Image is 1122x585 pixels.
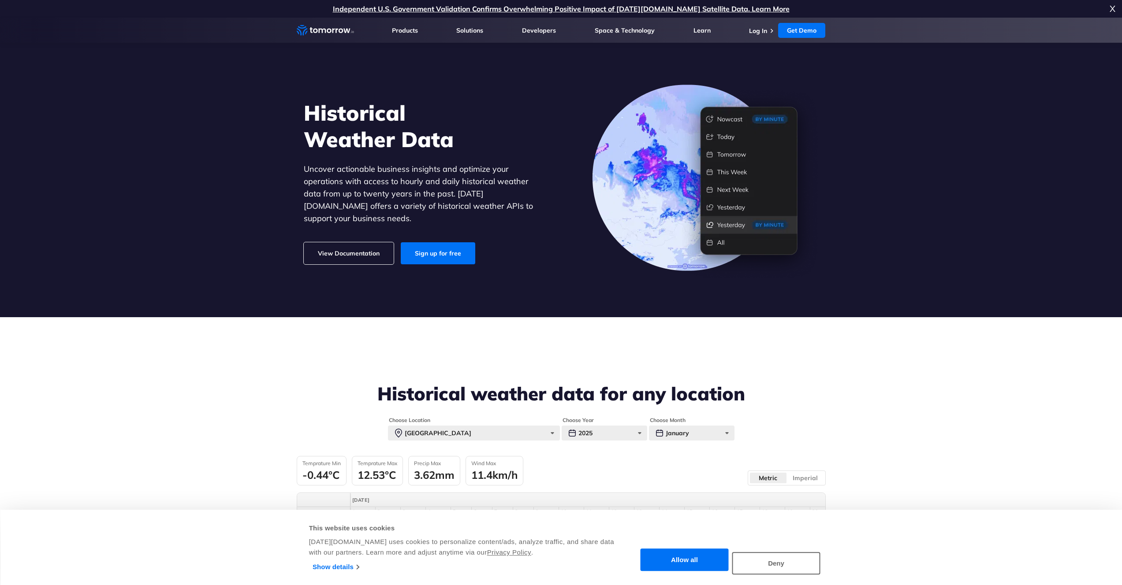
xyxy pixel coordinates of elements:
[304,242,394,264] a: View Documentation
[536,509,557,514] span: 9
[778,23,825,38] a: Get Demo
[414,460,455,467] h3: Precip Max
[302,468,341,481] div: -0.44°C
[686,509,708,514] span: 15
[358,460,397,467] h3: Temprature Max
[712,509,733,514] span: 16
[333,4,790,13] a: Independent U.S. Government Validation Confirms Overwhelming Positive Impact of [DATE][DOMAIN_NAM...
[456,26,483,34] a: Solutions
[611,509,632,514] span: 12
[388,426,560,441] div: [GEOGRAPHIC_DATA]
[661,509,682,514] span: 14
[562,426,647,441] div: 2025
[352,509,373,514] span: 1
[515,509,532,514] span: 8
[732,552,820,574] button: Deny
[302,460,341,467] h3: Temprature Min
[471,460,518,467] h3: Wind Max
[401,242,475,264] a: Sign up for free
[487,548,531,556] a: Privacy Policy
[562,417,595,424] legend: Choose Year
[304,163,546,225] p: Uncover actionable business insights and optimize your operations with access to hourly and daily...
[473,509,490,514] span: 6
[453,509,470,514] span: 5
[392,26,418,34] a: Products
[388,417,431,424] legend: Choose Location
[693,26,711,34] a: Learn
[350,493,1081,507] th: [DATE]
[561,509,582,514] span: 10
[636,509,657,514] span: 13
[762,509,783,514] span: 18
[309,537,615,558] div: [DATE][DOMAIN_NAME] uses cookies to personalize content/ads, analyze traffic, and share data with...
[749,472,787,484] label: Metric
[403,509,424,514] span: 3
[358,468,397,481] div: 12.53°C
[304,100,546,152] h1: Historical Weather Data
[649,417,686,424] legend: Choose Month
[787,509,808,514] span: 19
[649,426,734,441] div: January
[313,560,359,574] a: Show details
[377,509,399,514] span: 2
[586,509,607,514] span: 11
[414,468,455,481] div: 3.62mm
[812,509,833,514] span: 20
[749,27,767,35] a: Log In
[522,26,556,34] a: Developers
[494,509,511,514] span: 7
[297,383,826,404] h2: Historical weather data for any location
[641,549,729,571] button: Allow all
[787,472,824,484] label: Imperial
[737,509,758,514] span: 17
[428,509,449,514] span: 4
[595,26,655,34] a: Space & Technology
[297,24,354,37] a: Home link
[471,468,518,481] div: 11.4km/h
[309,523,615,533] div: This website uses cookies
